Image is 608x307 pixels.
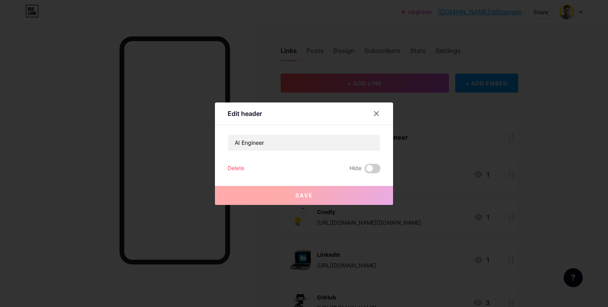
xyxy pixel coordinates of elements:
div: Edit header [228,109,262,118]
button: Save [215,186,393,205]
input: Title [228,135,380,151]
span: Save [295,192,313,199]
div: Delete [228,164,244,173]
span: Hide [350,164,361,173]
